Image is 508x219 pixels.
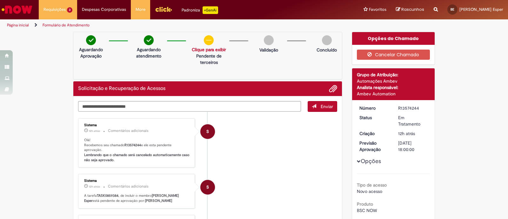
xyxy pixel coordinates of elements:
[84,138,190,163] p: Olá! Recebemos seu chamado e ele esta pendente aprovação.
[84,123,190,127] div: Sistema
[352,32,435,45] div: Opções do Chamado
[76,46,106,59] p: Aguardando Aprovação
[357,201,373,207] b: Produto
[89,185,100,188] span: 12h atrás
[97,193,118,198] b: TASK0859384
[329,85,337,93] button: Adicionar anexos
[5,19,334,31] ul: Trilhas de página
[182,6,218,14] div: Padroniza
[89,185,100,188] time: 28/09/2025 19:41:12
[308,101,337,112] button: Enviar
[82,6,126,13] span: Despesas Corporativas
[192,47,226,52] a: Clique para exibir
[43,6,66,13] span: Requisições
[357,208,377,213] span: BSC NOW
[206,180,209,195] span: S
[78,86,165,92] h2: Solicitação e Recuperação de Acessos Histórico de tíquete
[1,3,33,16] img: ServiceNow
[84,153,190,162] b: Lembrando que o chamado será cancelado automaticamente caso não seja aprovado.
[398,130,428,137] div: 28/09/2025 19:41:03
[204,35,214,45] img: circle-minus.png
[357,50,430,60] button: Cancelar Chamado
[459,7,503,12] span: [PERSON_NAME] Esper
[355,114,394,121] dt: Status
[206,124,209,139] span: S
[357,188,382,194] span: Novo acesso
[357,72,430,78] div: Grupo de Atribuição:
[136,6,145,13] span: More
[89,129,100,133] span: 12h atrás
[108,184,149,189] small: Comentários adicionais
[86,35,96,45] img: check-circle-green.png
[451,7,454,11] span: BE
[7,23,29,28] a: Página inicial
[259,47,278,53] p: Validação
[396,7,424,13] a: Rascunhos
[355,140,394,153] dt: Previsão Aprovação
[124,143,141,147] b: R13574244
[192,53,226,65] p: Pendente de terceiros
[203,6,218,14] p: +GenAi
[357,78,430,84] div: Automações Ambev
[78,101,301,112] textarea: Digite sua mensagem aqui...
[321,104,333,109] span: Enviar
[398,140,428,153] div: [DATE] 18:00:00
[369,6,386,13] span: Favoritos
[89,129,100,133] time: 28/09/2025 19:41:14
[398,131,415,136] span: 12h atrás
[108,128,149,133] small: Comentários adicionais
[155,4,172,14] img: click_logo_yellow_360x200.png
[317,47,337,53] p: Concluído
[200,124,215,139] div: System
[322,35,332,45] img: img-circle-grey.png
[401,6,424,12] span: Rascunhos
[145,198,172,203] b: [PERSON_NAME]
[398,114,428,127] div: Em Tratamento
[200,180,215,195] div: System
[355,130,394,137] dt: Criação
[398,131,415,136] time: 28/09/2025 19:41:03
[355,105,394,111] dt: Número
[144,35,154,45] img: check-circle-green.png
[84,193,190,203] p: A tarefa , de incluir o membro está pendente de aprovação por:
[67,7,72,13] span: 3
[84,179,190,183] div: Sistema
[357,84,430,91] div: Analista responsável:
[398,105,428,111] div: R13574244
[357,182,387,188] b: Tipo de acesso
[357,91,430,97] div: Ambev Automation
[84,193,180,203] b: [PERSON_NAME] Esper
[134,46,164,59] p: Aguardando atendimento
[43,23,90,28] a: Formulário de Atendimento
[264,35,274,45] img: img-circle-grey.png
